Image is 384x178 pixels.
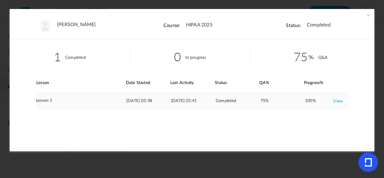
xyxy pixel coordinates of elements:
[304,73,348,93] div: Progress%
[186,22,212,28] span: HIPAA 2025
[216,93,260,109] div: Completed
[126,93,170,109] div: [DATE] 03:38
[171,93,215,109] div: [DATE] 03:41
[260,93,304,109] div: 75%
[170,73,214,93] div: Last Activity
[57,22,96,28] a: [PERSON_NAME]
[333,95,343,106] a: View
[126,73,170,93] div: Date Started
[36,73,125,93] div: Lesson
[286,23,301,28] cite: Status:
[185,56,206,60] cite: In progress
[305,95,343,106] div: 100%
[174,48,181,65] span: 0
[65,56,86,60] cite: Completed
[294,48,314,65] span: 75
[259,73,303,93] div: QA%
[54,48,61,65] span: 1
[318,56,328,60] cite: Q&A
[215,73,259,93] div: Status
[163,23,180,28] cite: Course:
[307,22,331,28] span: Completed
